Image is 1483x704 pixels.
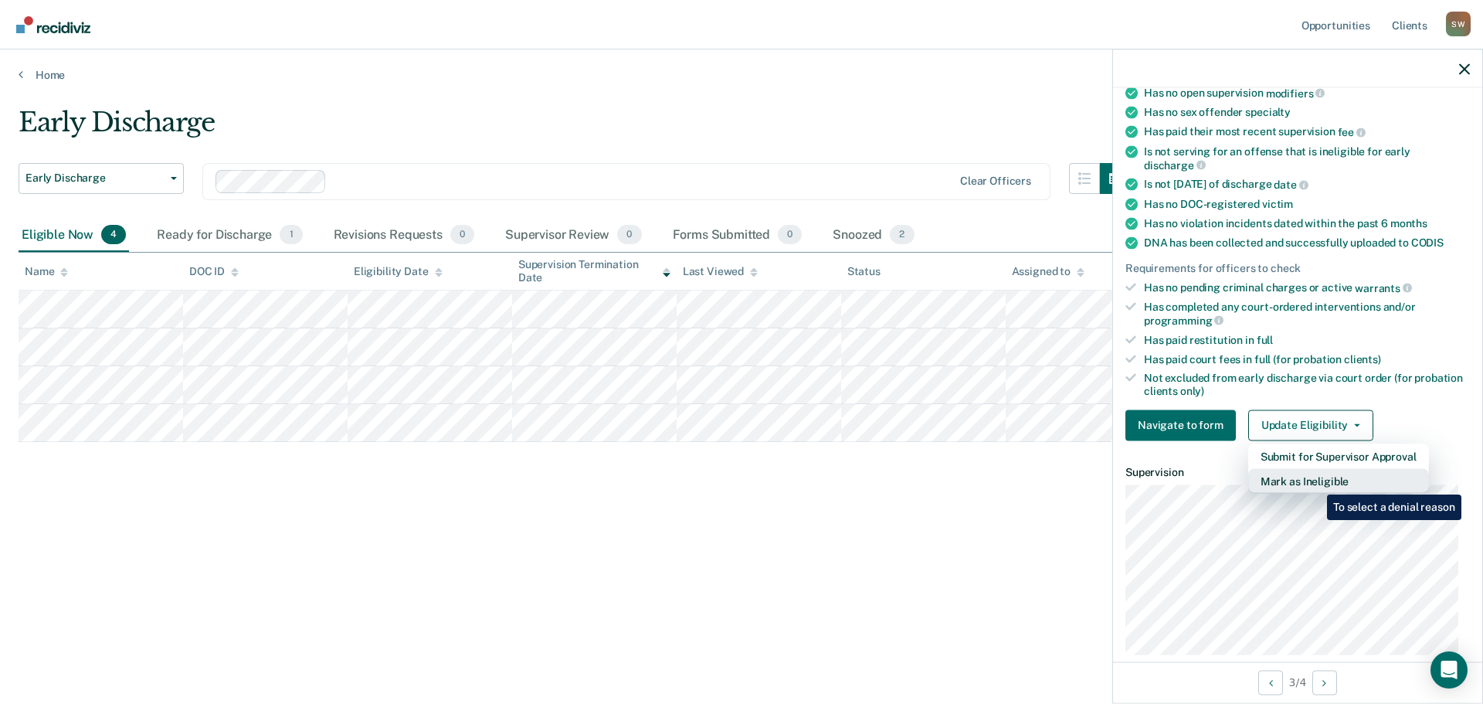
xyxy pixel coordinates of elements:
div: Is not [DATE] of discharge [1144,178,1470,192]
div: 3 / 4 [1113,661,1482,702]
span: only) [1180,385,1204,397]
button: Navigate to form [1125,410,1236,440]
button: Update Eligibility [1248,410,1373,440]
div: Assigned to [1012,265,1084,278]
div: Has no open supervision [1144,86,1470,100]
div: Eligible Now [19,219,129,253]
span: 0 [778,225,802,245]
span: discharge [1144,158,1206,171]
span: Early Discharge [25,172,165,185]
span: 4 [101,225,126,245]
div: Has completed any court-ordered interventions and/or [1144,301,1470,327]
span: date [1274,179,1308,191]
div: DOC ID [189,265,239,278]
span: 0 [617,225,641,245]
span: 2 [890,225,914,245]
span: CODIS [1411,236,1444,248]
div: Is not serving for an offense that is ineligible for early [1144,145,1470,171]
a: Home [19,68,1464,82]
div: Supervisor Review [502,219,645,253]
div: Has paid court fees in full (for probation [1144,352,1470,366]
div: Status [847,265,881,278]
div: Requirements for officers to check [1125,261,1470,274]
span: clients) [1344,352,1381,365]
span: programming [1144,314,1223,326]
span: months [1390,216,1427,229]
div: Last Viewed [683,265,758,278]
div: Not excluded from early discharge via court order (for probation clients [1144,372,1470,398]
span: modifiers [1266,87,1325,99]
span: 0 [450,225,474,245]
span: specialty [1245,106,1291,118]
span: warrants [1355,281,1412,294]
div: Has paid their most recent supervision [1144,125,1470,139]
div: Ready for Discharge [154,219,305,253]
div: Early Discharge [19,107,1131,151]
div: Forms Submitted [670,219,806,253]
div: S W [1446,12,1471,36]
div: Has no violation incidents dated within the past 6 [1144,216,1470,230]
div: Open Intercom Messenger [1430,651,1468,689]
div: Revisions Requests [331,219,477,253]
button: Profile dropdown button [1446,12,1471,36]
dt: Supervision [1125,465,1470,478]
a: Navigate to form link [1125,410,1242,440]
button: Submit for Supervisor Approval [1248,444,1429,468]
button: Previous Opportunity [1258,670,1283,695]
div: DNA has been collected and successfully uploaded to [1144,236,1470,249]
div: Clear officers [960,175,1031,188]
button: Mark as Ineligible [1248,468,1429,493]
div: Has no pending criminal charges or active [1144,281,1470,294]
span: full [1257,333,1273,345]
div: Supervision Termination Date [518,258,670,284]
span: victim [1262,197,1293,209]
img: Recidiviz [16,16,90,33]
div: Snoozed [830,219,917,253]
div: Name [25,265,68,278]
div: Has no sex offender [1144,106,1470,119]
span: 1 [280,225,302,245]
span: fee [1338,126,1366,138]
button: Next Opportunity [1312,670,1337,695]
div: Has paid restitution in [1144,333,1470,346]
div: Eligibility Date [354,265,443,278]
div: Has no DOC-registered [1144,197,1470,210]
